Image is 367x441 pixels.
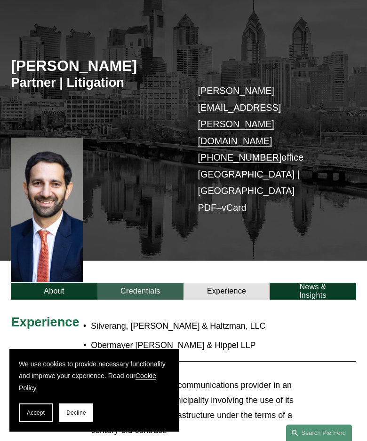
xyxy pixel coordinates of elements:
h2: [PERSON_NAME] [11,57,183,75]
span: Decline [66,410,86,416]
button: Accept [19,403,53,422]
p: office [GEOGRAPHIC_DATA] | [GEOGRAPHIC_DATA] – [198,83,342,216]
p: Silverang, [PERSON_NAME] & Haltzman, LLC [91,318,313,333]
a: PDF [198,202,216,213]
h3: Partner | Litigation [11,75,183,91]
a: News & Insights [270,283,356,300]
section: Cookie banner [9,349,179,432]
p: Defense of a major telecommunications provider in an action brought by a municipality involving t... [91,378,313,438]
span: Accept [27,410,45,416]
a: [PERSON_NAME][EMAIL_ADDRESS][PERSON_NAME][DOMAIN_NAME] [198,85,281,146]
a: vCard [222,202,247,213]
a: Cookie Policy [19,372,156,391]
a: Credentials [97,283,183,300]
p: Obermayer [PERSON_NAME] & Hippel LLP [91,338,313,353]
a: [PHONE_NUMBER] [198,152,282,162]
a: Search this site [286,425,352,441]
a: About [11,283,97,300]
span: Experience [11,315,79,329]
p: We use cookies to provide necessary functionality and improve your experience. Read our . [19,358,169,394]
a: Experience [183,283,270,300]
button: Decline [59,403,93,422]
